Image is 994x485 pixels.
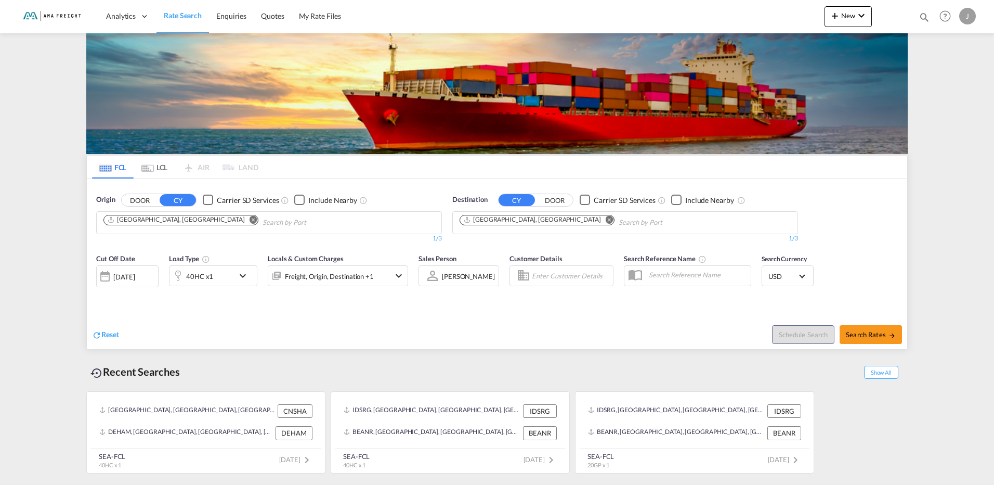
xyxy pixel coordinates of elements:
[242,215,258,226] button: Remove
[509,254,562,263] span: Customer Details
[588,404,765,418] div: IDSRG, Semarang, Indonesia, South East Asia, Asia Pacific
[789,454,802,466] md-icon: icon-chevron-right
[919,11,930,27] div: icon-magnify
[846,330,896,339] span: Search Rates
[343,462,365,468] span: 40HC x 1
[458,212,722,231] md-chips-wrap: Chips container. Use arrow keys to select chips.
[825,6,872,27] button: icon-plus 400-fgNewicon-chevron-down
[959,8,976,24] div: J
[99,426,273,440] div: DEHAM, Hamburg, Germany, Western Europe, Europe
[452,234,798,243] div: 1/3
[96,286,104,300] md-datepicker: Select
[767,426,801,440] div: BEANR
[276,426,312,440] div: DEHAM
[16,5,86,28] img: f843cad07f0a11efa29f0335918cc2fb.png
[441,269,496,284] md-select: Sales Person: Jakob Prigge
[523,426,557,440] div: BEANR
[772,325,834,344] button: Note: By default Schedule search will only considerorigin ports, destination ports and cut off da...
[359,196,368,205] md-icon: Unchecked: Ignores neighbouring ports when fetching rates.Checked : Includes neighbouring ports w...
[90,367,103,379] md-icon: icon-backup-restore
[463,215,603,224] div: Press delete to remove this chip.
[92,330,101,340] md-icon: icon-refresh
[523,404,557,418] div: IDSRG
[160,194,196,206] button: CY
[299,11,342,20] span: My Rate Files
[99,452,125,461] div: SEA-FCL
[855,9,868,22] md-icon: icon-chevron-down
[532,268,610,284] input: Enter Customer Details
[698,255,707,263] md-icon: Your search will be saved by the below given name
[864,366,898,379] span: Show All
[624,254,707,263] span: Search Reference Name
[768,455,802,464] span: [DATE]
[217,195,279,206] div: Carrier SD Services
[106,11,136,21] span: Analytics
[524,455,557,464] span: [DATE]
[96,234,442,243] div: 1/3
[261,11,284,20] span: Quotes
[102,212,365,231] md-chips-wrap: Chips container. Use arrow keys to select chips.
[888,332,896,339] md-icon: icon-arrow-right
[86,33,908,154] img: LCL+%26+FCL+BACKGROUND.png
[587,462,609,468] span: 20GP x 1
[580,195,656,206] md-checkbox: Checkbox No Ink
[499,194,535,206] button: CY
[237,270,254,282] md-icon: icon-chevron-down
[418,254,456,263] span: Sales Person
[107,215,246,224] div: Press delete to remove this chip.
[113,272,135,282] div: [DATE]
[285,269,374,284] div: Freight Origin Destination Factory Stuffing
[96,265,159,287] div: [DATE]
[829,9,841,22] md-icon: icon-plus 400-fg
[442,272,495,280] div: [PERSON_NAME]
[575,391,814,474] recent-search-card: IDSRG, [GEOGRAPHIC_DATA], [GEOGRAPHIC_DATA], [GEOGRAPHIC_DATA], [GEOGRAPHIC_DATA] IDSRGBEANR, [GE...
[658,196,666,205] md-icon: Unchecked: Search for CY (Container Yard) services for all selected carriers.Checked : Search for...
[537,194,573,206] button: DOOR
[86,360,184,384] div: Recent Searches
[101,330,119,339] span: Reset
[96,254,135,263] span: Cut Off Date
[107,215,244,224] div: Shanghai, CNSHA
[278,404,312,418] div: CNSHA
[86,391,325,474] recent-search-card: [GEOGRAPHIC_DATA], [GEOGRAPHIC_DATA], [GEOGRAPHIC_DATA], [GEOGRAPHIC_DATA] & [GEOGRAPHIC_DATA], [...
[87,179,907,349] div: OriginDOOR CY Checkbox No InkUnchecked: Search for CY (Container Yard) services for all selected ...
[767,404,801,418] div: IDSRG
[671,195,734,206] md-checkbox: Checkbox No Ink
[343,452,370,461] div: SEA-FCL
[169,265,257,286] div: 40HC x1icon-chevron-down
[588,426,765,440] div: BEANR, Antwerp, Belgium, Western Europe, Europe
[203,195,279,206] md-checkbox: Checkbox No Ink
[685,195,734,206] div: Include Nearby
[92,156,258,178] md-pagination-wrapper: Use the left and right arrow keys to navigate between tabs
[216,11,246,20] span: Enquiries
[344,404,520,418] div: IDSRG, Semarang, Indonesia, South East Asia, Asia Pacific
[169,254,210,263] span: Load Type
[936,7,954,25] span: Help
[186,269,213,284] div: 40HC x1
[268,254,344,263] span: Locals & Custom Charges
[279,455,313,464] span: [DATE]
[762,255,807,263] span: Search Currency
[92,329,119,341] div: icon-refreshReset
[598,215,614,226] button: Remove
[134,156,175,178] md-tab-item: LCL
[99,404,275,418] div: CNSHA, Shanghai, China, Greater China & Far East Asia, Asia Pacific
[300,454,313,466] md-icon: icon-chevron-right
[594,195,656,206] div: Carrier SD Services
[308,195,357,206] div: Include Nearby
[452,195,488,205] span: Destination
[164,11,202,20] span: Rate Search
[202,255,210,263] md-icon: icon-information-outline
[767,269,808,284] md-select: Select Currency: $ USDUnited States Dollar
[294,195,357,206] md-checkbox: Checkbox No Ink
[840,325,902,344] button: Search Ratesicon-arrow-right
[99,462,121,468] span: 40HC x 1
[122,194,158,206] button: DOOR
[331,391,570,474] recent-search-card: IDSRG, [GEOGRAPHIC_DATA], [GEOGRAPHIC_DATA], [GEOGRAPHIC_DATA], [GEOGRAPHIC_DATA] IDSRGBEANR, [GE...
[92,156,134,178] md-tab-item: FCL
[919,11,930,23] md-icon: icon-magnify
[936,7,959,26] div: Help
[393,270,405,282] md-icon: icon-chevron-down
[587,452,614,461] div: SEA-FCL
